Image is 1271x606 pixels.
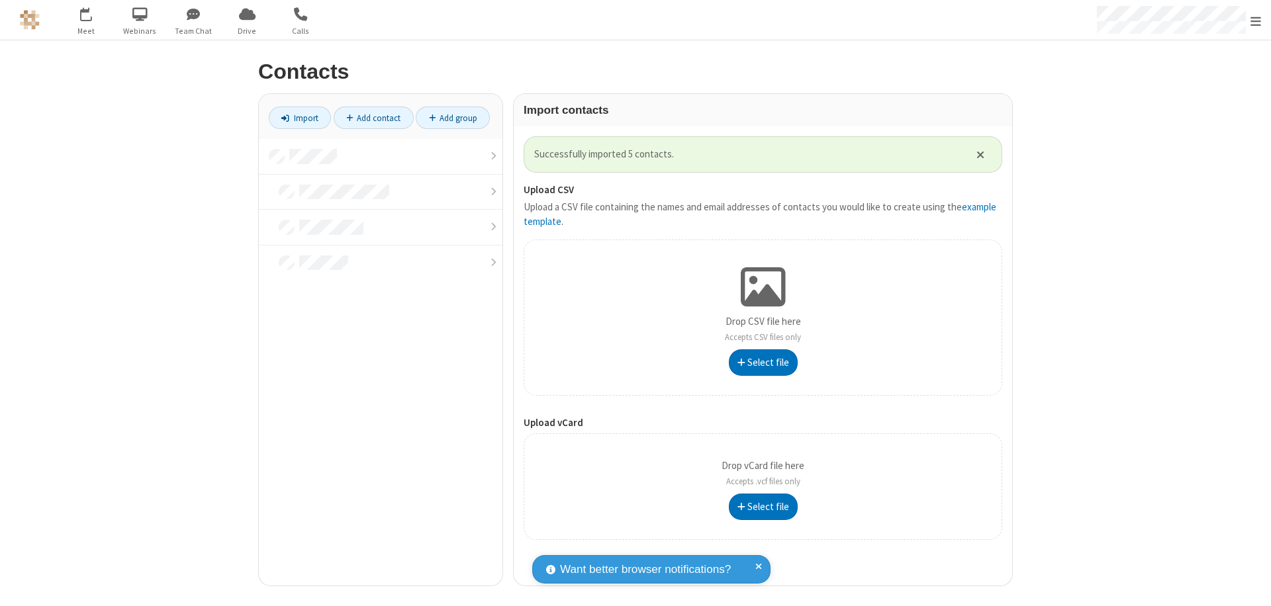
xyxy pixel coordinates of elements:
img: QA Selenium DO NOT DELETE OR CHANGE [20,10,40,30]
button: Select file [729,494,798,520]
label: Upload vCard [524,415,1002,431]
span: Want better browser notifications? [560,561,731,578]
span: Accepts .vcf files only [726,476,800,487]
span: Accepts CSV files only [725,331,801,343]
p: Drop vCard file here [722,458,804,488]
span: Successfully imported 5 contacts. [534,147,960,162]
a: Add group [416,107,490,129]
h3: Import contacts [524,104,1002,116]
div: 8 [89,7,98,17]
p: Upload a CSV file containing the names and email addresses of contacts you would like to create u... [524,200,1002,230]
span: Webinars [115,25,165,37]
span: Team Chat [169,25,218,37]
span: Meet [62,25,111,37]
p: Drop CSV file here [725,314,801,344]
label: Upload CSV [524,183,1002,198]
button: Close alert [970,144,992,164]
span: Drive [222,25,272,37]
span: Calls [276,25,326,37]
a: Add contact [334,107,414,129]
h2: Contacts [258,60,1013,83]
button: Select file [729,349,798,376]
a: Import [269,107,331,129]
